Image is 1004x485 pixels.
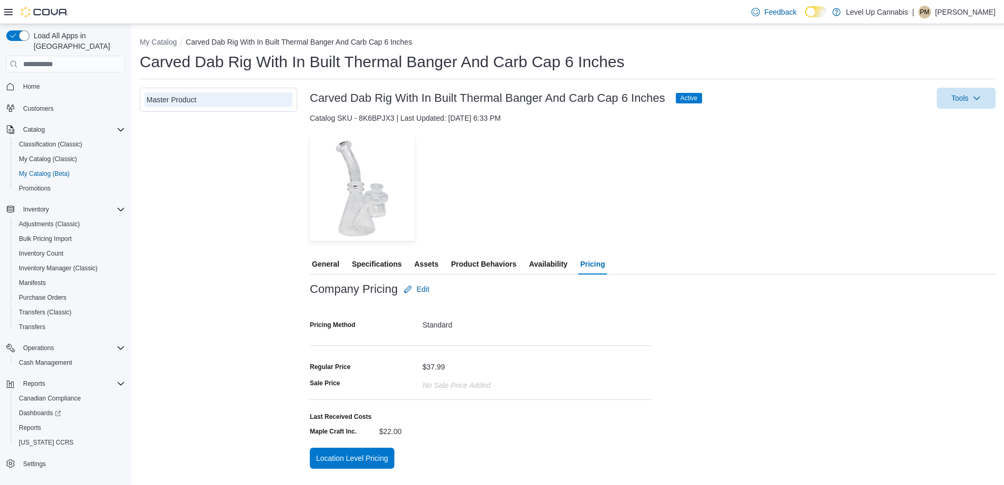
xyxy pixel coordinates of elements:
a: Inventory Count [15,247,68,260]
span: Classification (Classic) [15,138,125,151]
label: Pricing Method [310,321,355,329]
div: Master Product [147,94,290,105]
button: Carved Dab Rig With In Built Thermal Banger And Carb Cap 6 Inches [186,38,412,46]
p: Level Up Cannabis [846,6,908,18]
span: Inventory [19,203,125,216]
span: Settings [23,460,46,468]
span: Inventory Count [15,247,125,260]
label: Maple Craft Inc. [310,427,357,436]
button: Manifests [11,276,129,290]
span: Manifests [15,277,125,289]
span: Load All Apps in [GEOGRAPHIC_DATA] [29,30,125,51]
span: Bulk Pricing Import [15,233,125,245]
span: Specifications [352,254,402,275]
span: Canadian Compliance [15,392,125,405]
button: Inventory Count [11,246,129,261]
a: Reports [15,421,45,434]
button: Operations [19,342,58,354]
a: My Catalog (Classic) [15,153,81,165]
button: Tools [937,88,996,109]
span: Catalog [23,125,45,134]
span: Active [681,93,698,103]
span: Availability [529,254,567,275]
button: Promotions [11,181,129,196]
span: Inventory [23,205,49,214]
a: [US_STATE] CCRS [15,436,78,449]
span: Classification (Classic) [19,140,82,149]
span: Product Behaviors [451,254,516,275]
a: Transfers (Classic) [15,306,76,319]
span: General [312,254,339,275]
span: Bulk Pricing Import [19,235,72,243]
a: Dashboards [11,406,129,420]
a: Home [19,80,44,93]
div: $37.99 [423,359,445,371]
button: Inventory Manager (Classic) [11,261,129,276]
span: Dashboards [15,407,125,419]
span: My Catalog (Classic) [15,153,125,165]
button: Transfers (Classic) [11,305,129,320]
a: Manifests [15,277,50,289]
span: Tools [951,93,969,103]
label: Sale Price [310,379,340,387]
a: Purchase Orders [15,291,71,304]
button: Bulk Pricing Import [11,231,129,246]
span: Operations [19,342,125,354]
button: Home [2,79,129,94]
img: Image for Carved Dab Rig With In Built Thermal Banger And Carb Cap 6 Inches [310,136,415,241]
button: Canadian Compliance [11,391,129,406]
span: Customers [23,104,54,113]
div: No Sale Price added [423,377,490,389]
span: Home [19,80,125,93]
a: Promotions [15,182,55,195]
span: [US_STATE] CCRS [19,438,74,447]
span: Reports [23,379,45,388]
span: Inventory Count [19,249,64,258]
a: Customers [19,102,58,115]
span: Transfers (Classic) [19,308,71,317]
input: Dark Mode [805,6,827,17]
span: My Catalog (Classic) [19,155,77,163]
button: Location Level Pricing [310,448,394,469]
span: Promotions [15,182,125,195]
button: Inventory [2,202,129,217]
button: Operations [2,341,129,355]
span: PM [920,6,929,18]
nav: An example of EuiBreadcrumbs [140,37,996,49]
h1: Carved Dab Rig With In Built Thermal Banger And Carb Cap 6 Inches [140,51,624,72]
span: Inventory Manager (Classic) [19,264,98,272]
button: Inventory [19,203,53,216]
a: Cash Management [15,356,76,369]
span: Dashboards [19,409,61,417]
span: Home [23,82,40,91]
span: Purchase Orders [15,291,125,304]
div: $22.00 [379,423,520,436]
a: My Catalog (Beta) [15,167,74,180]
span: Settings [19,457,125,470]
a: Classification (Classic) [15,138,87,151]
span: Edit [416,284,429,294]
a: Canadian Compliance [15,392,85,405]
span: Pricing [580,254,605,275]
span: Customers [19,101,125,114]
span: Adjustments (Classic) [15,218,125,230]
span: My Catalog (Beta) [15,167,125,180]
button: My Catalog (Classic) [11,152,129,166]
button: Purchase Orders [11,290,129,305]
button: Catalog [2,122,129,137]
label: Last Received Costs [310,413,371,421]
button: [US_STATE] CCRS [11,435,129,450]
span: Reports [19,377,125,390]
button: Classification (Classic) [11,137,129,152]
span: Cash Management [19,359,72,367]
a: Settings [19,458,50,470]
button: Edit [400,279,433,300]
span: Transfers [19,323,45,331]
a: Feedback [747,2,800,23]
span: Transfers [15,321,125,333]
img: Cova [21,7,68,17]
a: Inventory Manager (Classic) [15,262,102,275]
span: Assets [414,254,438,275]
a: Adjustments (Classic) [15,218,84,230]
span: Washington CCRS [15,436,125,449]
